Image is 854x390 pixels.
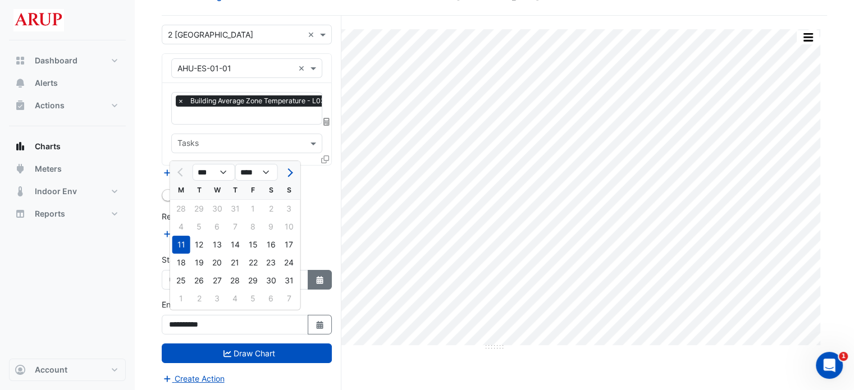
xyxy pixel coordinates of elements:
select: Select month [193,164,235,181]
div: 2 [190,290,208,308]
div: 29 [244,272,262,290]
div: Tuesday, August 19, 2025 [190,254,208,272]
div: F [244,181,262,199]
button: Actions [9,94,126,117]
div: Tuesday, September 2, 2025 [190,290,208,308]
div: 19 [190,254,208,272]
div: Saturday, September 6, 2025 [262,290,280,308]
app-icon: Charts [15,141,26,152]
app-icon: Meters [15,163,26,175]
button: Add Equipment [162,166,230,179]
span: Dashboard [35,55,77,66]
div: 4 [226,290,244,308]
div: 25 [172,272,190,290]
span: Reports [35,208,65,219]
div: 3 [208,290,226,308]
div: Thursday, August 14, 2025 [226,236,244,254]
button: Indoor Env [9,180,126,203]
label: Start Date [162,254,199,265]
div: 7 [280,290,298,308]
div: Sunday, August 17, 2025 [280,236,298,254]
div: 11 [172,236,190,254]
div: 28 [226,272,244,290]
div: 31 [280,272,298,290]
div: Friday, August 22, 2025 [244,254,262,272]
div: 21 [226,254,244,272]
label: End Date [162,299,195,310]
div: 16 [262,236,280,254]
div: Tasks [176,137,199,152]
span: Actions [35,100,65,111]
button: Dashboard [9,49,126,72]
div: Monday, August 18, 2025 [172,254,190,272]
div: 14 [226,236,244,254]
div: 6 [262,290,280,308]
div: 27 [208,272,226,290]
div: Tuesday, August 26, 2025 [190,272,208,290]
div: 17 [280,236,298,254]
div: 23 [262,254,280,272]
span: Account [35,364,67,375]
app-icon: Actions [15,100,26,111]
span: 1 [839,352,848,361]
div: Sunday, September 7, 2025 [280,290,298,308]
div: 15 [244,236,262,254]
app-icon: Reports [15,208,26,219]
span: Clone Favourites and Tasks from this Equipment to other Equipment [321,154,329,164]
div: 18 [172,254,190,272]
label: Reference Lines [162,210,221,222]
button: Alerts [9,72,126,94]
div: Saturday, August 23, 2025 [262,254,280,272]
span: Charts [35,141,61,152]
div: Wednesday, August 13, 2025 [208,236,226,254]
span: Clear [298,62,308,74]
span: Building Average Zone Temperature - L03, All [188,95,339,107]
div: S [262,181,280,199]
div: 1 [172,290,190,308]
div: Wednesday, August 20, 2025 [208,254,226,272]
fa-icon: Select Date [315,275,325,285]
div: 24 [280,254,298,272]
div: 30 [262,272,280,290]
div: Friday, August 15, 2025 [244,236,262,254]
span: Meters [35,163,62,175]
app-icon: Alerts [15,77,26,89]
div: 26 [190,272,208,290]
div: Monday, August 11, 2025 [172,236,190,254]
div: Thursday, August 28, 2025 [226,272,244,290]
div: 5 [244,290,262,308]
div: Saturday, August 16, 2025 [262,236,280,254]
div: Wednesday, September 3, 2025 [208,290,226,308]
div: T [190,181,208,199]
span: × [176,95,186,107]
div: Tuesday, August 12, 2025 [190,236,208,254]
div: W [208,181,226,199]
div: M [172,181,190,199]
div: Wednesday, August 27, 2025 [208,272,226,290]
div: Monday, August 25, 2025 [172,272,190,290]
app-icon: Dashboard [15,55,26,66]
button: Account [9,359,126,381]
app-icon: Indoor Env [15,186,26,197]
button: Add Reference Line [162,227,245,240]
span: Alerts [35,77,58,89]
div: Friday, September 5, 2025 [244,290,262,308]
button: Reports [9,203,126,225]
span: Choose Function [322,117,332,126]
button: Next month [282,163,296,181]
div: Sunday, August 24, 2025 [280,254,298,272]
div: S [280,181,298,199]
button: Draw Chart [162,343,332,363]
div: Sunday, August 31, 2025 [280,272,298,290]
button: More Options [797,30,819,44]
div: 20 [208,254,226,272]
div: Saturday, August 30, 2025 [262,272,280,290]
button: Charts [9,135,126,158]
div: 22 [244,254,262,272]
button: Create Action [162,372,225,385]
span: Indoor Env [35,186,77,197]
select: Select year [235,164,278,181]
img: Company Logo [13,9,64,31]
div: 13 [208,236,226,254]
div: Monday, September 1, 2025 [172,290,190,308]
